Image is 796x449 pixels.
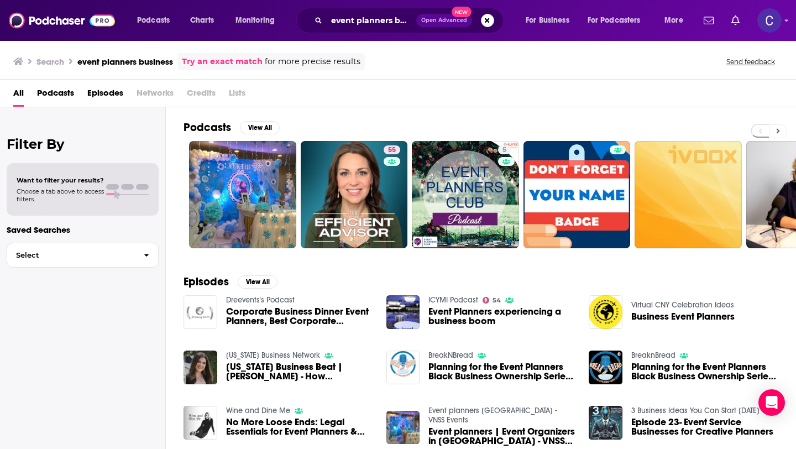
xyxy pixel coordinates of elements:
span: Lists [229,84,245,107]
span: Credits [187,84,216,107]
a: BreakNBread [428,351,473,360]
span: Open Advanced [421,18,467,23]
span: Logged in as publicityxxtina [757,8,782,33]
span: Podcasts [137,13,170,28]
h2: Filter By [7,136,159,152]
span: More [664,13,683,28]
span: New [452,7,472,17]
a: ICYMI Podcast [428,295,478,305]
span: 55 [388,145,396,156]
span: 5 [502,145,506,156]
a: 3 Business Ideas You Can Start Today [631,406,760,415]
a: Wine and Dine Me [226,406,290,415]
span: 54 [493,298,501,303]
span: Planning for the Event Planners Black Business Ownership Series Sisters in Motion Episode 4 [631,362,778,381]
a: All [13,84,24,107]
span: For Podcasters [588,13,641,28]
span: Charts [190,13,214,28]
button: open menu [228,12,289,29]
a: Show notifications dropdown [727,11,744,30]
button: open menu [129,12,184,29]
a: Try an exact match [182,55,263,68]
a: 55 [301,141,408,248]
button: Send feedback [723,57,778,66]
button: open menu [580,12,657,29]
h3: Search [36,56,64,67]
button: open menu [657,12,697,29]
a: No More Loose Ends: Legal Essentials for Event Planners & Creative Business Owners with Magi Fisher [226,417,373,436]
div: Search podcasts, credits, & more... [307,8,514,33]
img: Podchaser - Follow, Share and Rate Podcasts [9,10,115,31]
img: Business Event Planners [589,295,622,329]
img: Event planners | Event Organizers in Bangalore - VNSS Events [386,411,420,445]
span: [US_STATE] Business Beat | [PERSON_NAME] - How [US_STATE] Event Planners are Using Technology in ... [226,362,373,381]
a: BreaknBread [631,351,675,360]
a: 5 [498,145,511,154]
a: Planning for the Event Planners Black Business Ownership Series Sisters in Motion Episode 4 [428,362,575,381]
span: Networks [137,84,174,107]
a: Episode 23- Event Service Businesses for Creative Planners [631,417,778,436]
a: 55 [384,145,400,154]
span: Monitoring [235,13,275,28]
h2: Podcasts [184,121,231,134]
a: PodcastsView All [184,121,280,134]
img: Planning for the Event Planners Black Business Ownership Series Sisters in Motion Episode 4 [589,351,622,384]
a: Corporate Business Dinner Event Planners, Best Corporate Business Dinner Event Planners [226,307,373,326]
img: Michigan Business Beat | Jessica Jones - How Michigan Event Planners are Using Technology in 2023 [184,351,217,384]
a: Event Planners experiencing a business boom [428,307,575,326]
h3: event planners business [77,56,173,67]
a: Event planners Bangalore - VNSS Events [428,406,557,425]
a: EpisodesView All [184,275,277,289]
a: Charts [183,12,221,29]
button: Open AdvancedNew [416,14,472,27]
span: For Business [526,13,569,28]
a: Podcasts [37,84,74,107]
a: 5 [412,141,519,248]
img: Event Planners experiencing a business boom [386,295,420,329]
a: Show notifications dropdown [699,11,718,30]
a: Episodes [87,84,123,107]
img: Planning for the Event Planners Black Business Ownership Series Sisters in Motion Episode 4 [386,351,420,384]
button: View All [240,121,280,134]
img: Corporate Business Dinner Event Planners, Best Corporate Business Dinner Event Planners [184,295,217,329]
div: Open Intercom Messenger [758,389,785,416]
a: Event planners | Event Organizers in Bangalore - VNSS Events [428,427,575,446]
img: Episode 23- Event Service Businesses for Creative Planners [589,406,622,440]
a: 54 [483,297,501,304]
p: Saved Searches [7,224,159,235]
h2: Episodes [184,275,229,289]
img: User Profile [757,8,782,33]
a: Michigan Business Network [226,351,320,360]
span: Select [7,252,135,259]
a: Michigan Business Beat | Jessica Jones - How Michigan Event Planners are Using Technology in 2023 [226,362,373,381]
span: Event planners | Event Organizers in [GEOGRAPHIC_DATA] - VNSS Events [428,427,575,446]
img: No More Loose Ends: Legal Essentials for Event Planners & Creative Business Owners with Magi Fisher [184,406,217,440]
button: View All [238,275,277,289]
span: No More Loose Ends: Legal Essentials for Event Planners & Creative Business Owners with [PERSON_N... [226,417,373,436]
span: Choose a tab above to access filters. [17,187,104,203]
a: Dreevents's Podcast [226,295,295,305]
button: Show profile menu [757,8,782,33]
button: Select [7,243,159,268]
span: Want to filter your results? [17,176,104,184]
a: Business Event Planners [631,312,735,321]
button: open menu [518,12,583,29]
